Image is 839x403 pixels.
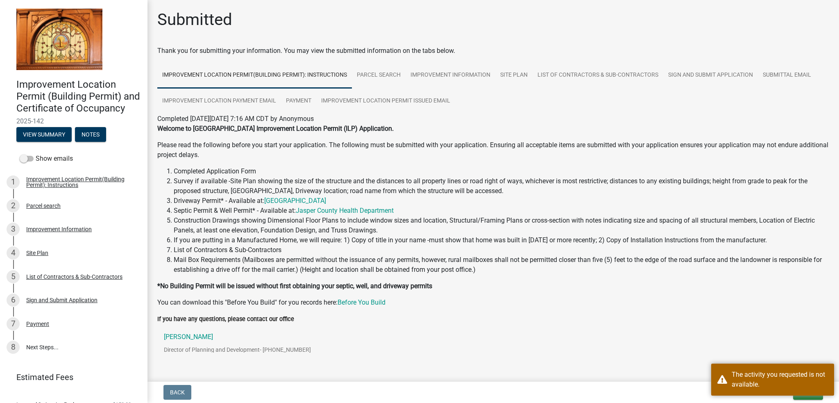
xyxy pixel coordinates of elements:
[26,297,98,303] div: Sign and Submit Application
[157,10,232,30] h1: Submitted
[75,132,106,139] wm-modal-confirm: Notes
[26,321,49,327] div: Payment
[174,216,829,235] li: Construction Drawings showing Dimensional Floor Plans to include window sizes and location, Struc...
[174,206,829,216] li: Septic Permit & Well Permit* - Available at:
[352,62,406,89] a: Parcel search
[260,346,311,353] span: - [PHONE_NUMBER]
[157,62,352,89] a: Improvement Location Permit(Building Permit): Instructions
[164,347,324,353] p: Director of Planning and Development
[174,176,829,196] li: Survey if available -Site Plan showing the size of the structure and the distances to all propert...
[663,62,758,89] a: Sign and Submit Application
[170,389,185,396] span: Back
[157,125,394,132] strong: Welcome to [GEOGRAPHIC_DATA] Improvement Location Permit (ILP) Application.
[495,62,533,89] a: Site Plan
[7,317,20,330] div: 7
[264,197,326,205] a: [GEOGRAPHIC_DATA]
[732,370,828,389] div: The activity you requested is not available.
[157,115,314,123] span: Completed [DATE][DATE] 7:16 AM CDT by Anonymous
[7,175,20,189] div: 1
[7,270,20,283] div: 5
[7,369,134,385] a: Estimated Fees
[533,62,663,89] a: List of Contractors & Sub-Contractors
[7,223,20,236] div: 3
[26,176,134,188] div: Improvement Location Permit(Building Permit): Instructions
[16,117,131,125] span: 2025-142
[75,127,106,142] button: Notes
[316,88,455,114] a: Improvement Location Permit Issued Email
[157,140,829,160] p: Please read the following before you start your application. The following must be submitted with...
[26,226,92,232] div: Improvement Information
[164,334,311,340] p: [PERSON_NAME]
[16,127,72,142] button: View Summary
[7,199,20,212] div: 2
[174,196,829,206] li: Driveway Permit* - Available at:
[16,132,72,139] wm-modal-confirm: Summary
[157,282,432,290] strong: *No Building Permit will be issued without first obtaining your septic, well, and driveway permits
[157,316,294,322] label: If you have any questions, please contact our office
[26,203,61,209] div: Parcel search
[163,385,191,400] button: Back
[26,250,48,256] div: Site Plan
[7,294,20,307] div: 6
[16,9,102,70] img: Jasper County, Indiana
[157,46,829,56] div: Thank you for submitting your information. You may view the submitted information on the tabs below.
[174,255,829,275] li: Mail Box Requirements (Mailboxes are permitted without the issuance of any permits, however, rura...
[157,88,281,114] a: Improvement Location Payment Email
[26,274,122,280] div: List of Contractors & Sub-Contractors
[16,79,141,114] h4: Improvement Location Permit (Building Permit) and Certificate of Occupancy
[174,245,829,255] li: List of Contractors & Sub-Contractors
[758,62,816,89] a: Submittal Email
[296,207,394,214] a: Jasper County Health Department
[174,235,829,245] li: If you are putting in a Manufactured Home, we will require: 1) Copy of title in your name -must s...
[338,298,385,306] a: Before You Build
[7,341,20,354] div: 8
[7,246,20,260] div: 4
[406,62,495,89] a: Improvement Information
[281,88,316,114] a: Payment
[20,154,73,164] label: Show emails
[157,298,829,307] p: You can download this "Before You Build" for you records here:
[174,166,829,176] li: Completed Application Form
[157,327,829,366] a: [PERSON_NAME]Director of Planning and Development- [PHONE_NUMBER]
